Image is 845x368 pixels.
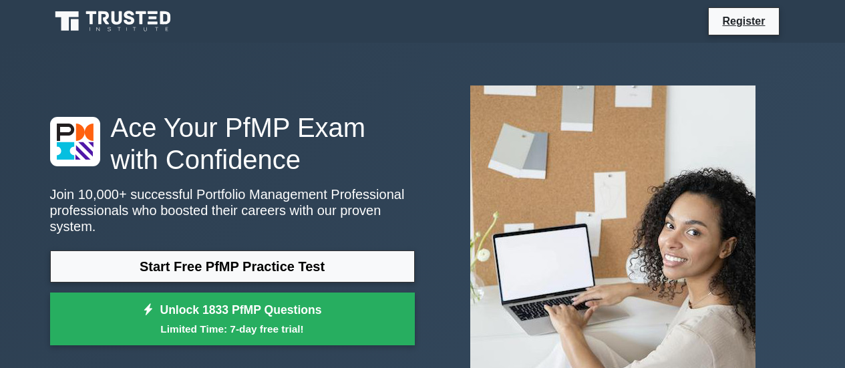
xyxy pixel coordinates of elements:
h1: Ace Your PfMP Exam with Confidence [50,112,415,176]
a: Unlock 1833 PfMP QuestionsLimited Time: 7-day free trial! [50,293,415,346]
small: Limited Time: 7-day free trial! [67,321,398,337]
a: Start Free PfMP Practice Test [50,250,415,283]
a: Register [714,13,773,29]
p: Join 10,000+ successful Portfolio Management Professional professionals who boosted their careers... [50,186,415,234]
